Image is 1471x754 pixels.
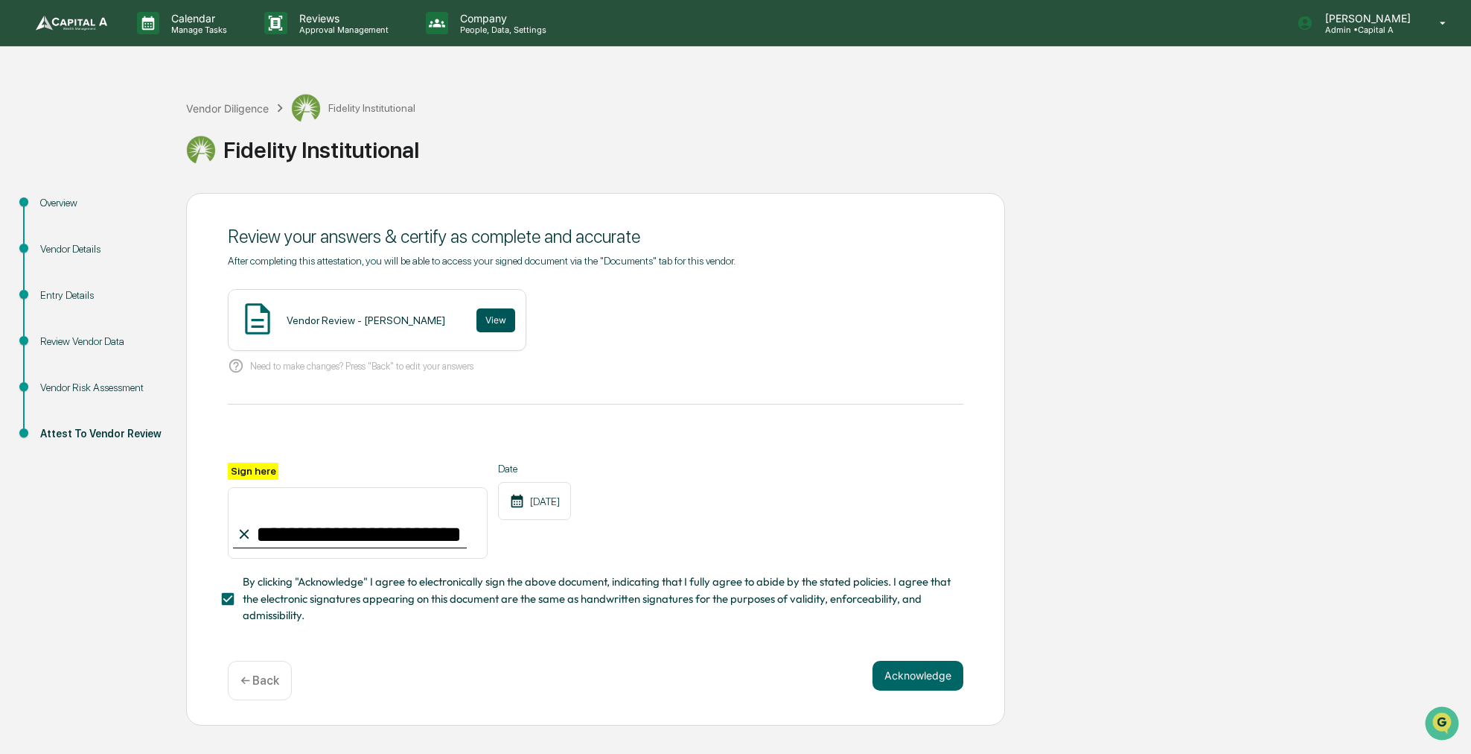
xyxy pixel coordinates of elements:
div: Fidelity Institutional [186,135,1464,165]
div: Overview [40,195,162,211]
p: People, Data, Settings [448,25,554,35]
p: Admin • Capital A [1313,25,1418,35]
div: We're available if you need us! [67,128,205,140]
span: Pylon [148,329,180,340]
a: 🗄️Attestations [102,258,191,285]
img: Vendor Logo [291,93,321,123]
span: Attestations [123,264,185,279]
div: Fidelity Institutional [291,93,415,123]
div: Review your answers & certify as complete and accurate [228,226,963,247]
p: Calendar [159,12,234,25]
label: Sign here [228,463,278,480]
div: Start new chat [67,113,244,128]
div: Vendor Risk Assessment [40,380,162,396]
span: Preclearance [30,264,96,279]
div: Vendor Diligence [186,102,269,115]
img: Sigrid Alegria [15,188,39,212]
img: logo [36,16,107,31]
div: 🔎 [15,294,27,305]
img: 8933085812038_c878075ebb4cc5468115_72.jpg [31,113,58,140]
div: Review Vendor Data [40,334,162,349]
img: Document Icon [239,300,276,338]
span: Data Lookup [30,292,94,307]
div: 🗄️ [108,265,120,277]
p: Approval Management [287,25,396,35]
img: Vendor Logo [186,135,216,165]
p: How can we help? [15,31,271,54]
p: [PERSON_NAME] [1313,12,1418,25]
button: Acknowledge [872,661,963,691]
div: Attest To Vendor Review [40,426,162,442]
p: Company [448,12,554,25]
iframe: Open customer support [1423,705,1464,745]
span: • [124,202,129,214]
span: [PERSON_NAME] [46,202,121,214]
p: Reviews [287,12,396,25]
a: Powered byPylon [105,328,180,340]
span: By clicking "Acknowledge" I agree to electronically sign the above document, indicating that I fu... [243,574,951,624]
a: 🔎Data Lookup [9,286,100,313]
label: Date [498,463,571,475]
span: After completing this attestation, you will be able to access your signed document via the "Docum... [228,255,735,267]
div: 🖐️ [15,265,27,277]
button: Start new chat [253,118,271,136]
p: Need to make changes? Press "Back" to edit your answers [250,361,473,372]
div: Past conversations [15,165,100,177]
button: View [476,308,515,332]
span: [DATE] [132,202,162,214]
div: [DATE] [498,482,571,520]
p: Manage Tasks [159,25,234,35]
div: Entry Details [40,288,162,303]
img: 1746055101610-c473b297-6a78-478c-a979-82029cc54cd1 [15,113,42,140]
button: See all [231,162,271,180]
div: Vendor Review - [PERSON_NAME] [287,314,445,326]
a: 🖐️Preclearance [9,258,102,285]
div: Vendor Details [40,241,162,257]
p: ← Back [240,674,279,688]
